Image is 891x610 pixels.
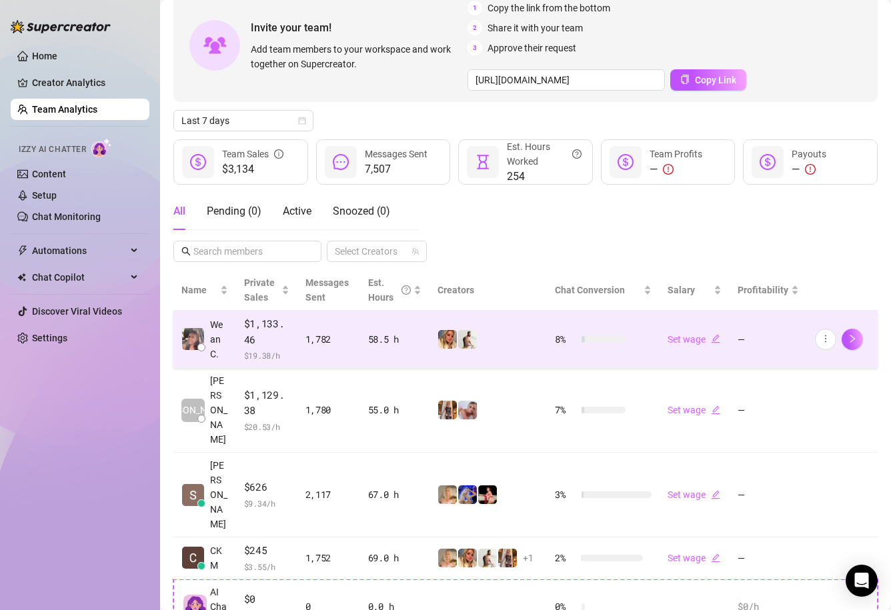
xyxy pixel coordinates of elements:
[210,317,228,361] span: Wean C.
[251,42,462,71] span: Add team members to your workspace and work together on Supercreator.
[32,306,122,317] a: Discover Viral Videos
[468,1,482,15] span: 1
[222,161,283,177] span: $3,134
[222,147,283,161] div: Team Sales
[668,285,695,295] span: Salary
[32,267,127,288] span: Chat Copilot
[711,490,720,499] span: edit
[251,19,468,36] span: Invite your team!
[283,205,311,217] span: Active
[244,387,289,419] span: $1,129.38
[695,75,736,85] span: Copy Link
[91,138,112,157] img: AI Chatter
[207,203,261,219] div: Pending ( 0 )
[17,273,26,282] img: Chat Copilot
[488,41,576,55] span: Approve their request
[244,543,289,559] span: $245
[244,277,275,303] span: Private Sales
[193,244,303,259] input: Search members
[670,69,746,91] button: Copy Link
[305,332,352,347] div: 1,782
[305,551,352,565] div: 1,752
[32,240,127,261] span: Automations
[555,487,576,502] span: 3 %
[305,277,349,303] span: Messages Sent
[555,551,576,565] span: 2 %
[181,283,217,297] span: Name
[181,247,191,256] span: search
[792,161,826,177] div: —
[11,20,111,33] img: logo-BBDzfeDw.svg
[244,497,289,510] span: $ 9.34 /h
[190,154,206,170] span: dollar-circle
[244,479,289,495] span: $626
[210,373,228,447] span: [PERSON_NAME]
[182,328,204,350] img: Wean Castillo
[555,403,576,417] span: 7 %
[438,485,457,504] img: Karen
[244,420,289,433] span: $ 20.53 /h
[458,485,477,504] img: Courtney
[401,275,411,305] span: question-circle
[411,247,419,255] span: team
[458,330,477,349] img: Quinton
[368,403,421,417] div: 55.0 h
[458,401,477,419] img: Kelsey
[32,333,67,343] a: Settings
[618,154,634,170] span: dollar-circle
[730,368,807,453] td: —
[365,161,427,177] span: 7,507
[730,453,807,537] td: —
[368,551,421,565] div: 69.0 h
[680,75,690,84] span: copy
[572,139,582,169] span: question-circle
[668,489,720,500] a: Set wageedit
[711,553,720,563] span: edit
[244,591,289,607] span: $0
[730,537,807,579] td: —
[305,403,352,417] div: 1,780
[429,270,547,311] th: Creators
[305,487,352,502] div: 2,117
[730,311,807,368] td: —
[438,330,457,349] img: Rachael
[478,485,497,504] img: Sexy
[478,549,497,567] img: Quinton
[368,487,421,502] div: 67.0 h
[17,245,28,256] span: thunderbolt
[244,316,289,347] span: $1,133.46
[792,149,826,159] span: Payouts
[32,72,139,93] a: Creator Analytics
[711,405,720,415] span: edit
[210,458,228,531] span: [PERSON_NAME]
[468,21,482,35] span: 2
[711,334,720,343] span: edit
[368,332,421,347] div: 58.5 h
[365,149,427,159] span: Messages Sent
[821,334,830,343] span: more
[498,549,517,567] img: Mellanie
[507,169,582,185] span: 254
[19,143,86,156] span: Izzy AI Chatter
[333,154,349,170] span: message
[668,405,720,415] a: Set wageedit
[555,332,576,347] span: 8 %
[298,117,306,125] span: calendar
[846,565,878,597] div: Open Intercom Messenger
[475,154,491,170] span: hourglass
[173,203,185,219] div: All
[274,147,283,161] span: info-circle
[173,270,236,311] th: Name
[182,484,204,506] img: Sheldon
[438,549,457,567] img: Karen
[650,149,702,159] span: Team Profits
[488,21,583,35] span: Share it with your team
[507,139,582,169] div: Est. Hours Worked
[210,543,228,573] span: CKM
[663,164,674,175] span: exclamation-circle
[32,51,57,61] a: Home
[244,349,289,362] span: $ 19.38 /h
[738,285,788,295] span: Profitability
[157,403,229,417] span: [PERSON_NAME]
[468,41,482,55] span: 3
